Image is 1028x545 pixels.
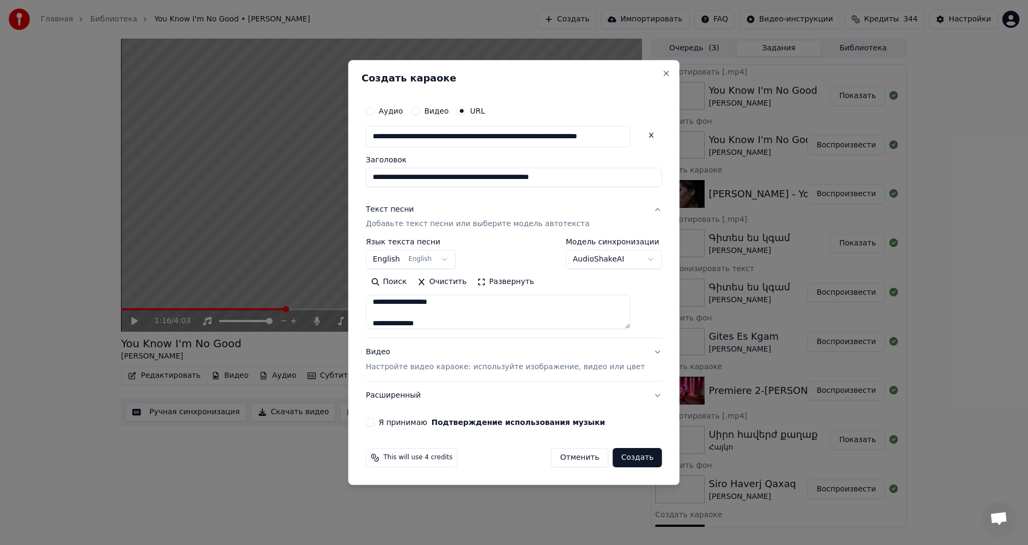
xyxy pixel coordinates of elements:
button: Отменить [551,448,608,467]
button: Текст песниДобавьте текст песни или выберите модель автотекста [366,196,662,238]
p: Добавьте текст песни или выберите модель автотекста [366,219,589,230]
button: Поиск [366,274,412,291]
p: Настройте видео караоке: используйте изображение, видео или цвет [366,362,645,372]
div: Видео [366,347,645,373]
label: URL [470,107,485,115]
label: Я принимаю [379,419,605,426]
label: Язык текста песни [366,238,456,246]
label: Видео [424,107,449,115]
button: Очистить [412,274,472,291]
button: ВидеоНастройте видео караоке: используйте изображение, видео или цвет [366,339,662,382]
button: Я принимаю [432,419,605,426]
button: Создать [613,448,662,467]
h2: Создать караоке [361,73,666,83]
label: Аудио [379,107,403,115]
button: Расширенный [366,382,662,409]
div: Текст песни [366,204,414,215]
span: This will use 4 credits [383,453,452,462]
label: Заголовок [366,156,662,163]
button: Развернуть [472,274,539,291]
label: Модель синхронизации [566,238,662,246]
div: Текст песниДобавьте текст песни или выберите модель автотекста [366,238,662,338]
